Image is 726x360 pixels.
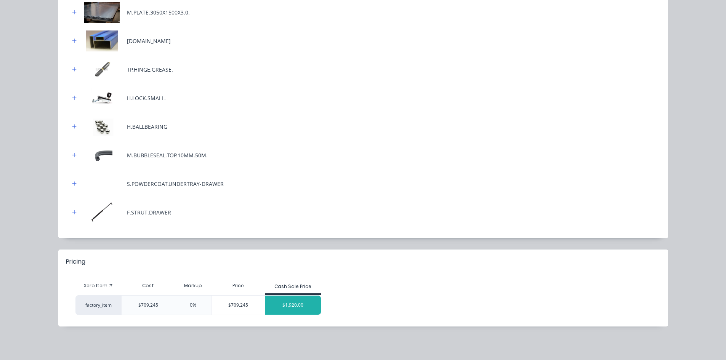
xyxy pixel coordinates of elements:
div: S.POWDERCOAT.UNDERTRAY-DRAWER [127,180,224,188]
img: M.BUBBLESEAL.TOP.10MM.50M. [83,145,121,166]
div: M.BUBBLESEAL.TOP.10MM.50M. [127,151,208,159]
div: 0% [175,295,212,315]
img: M.RHS.25X25X2.BLUE [83,30,121,51]
div: M.PLATE.3050X1500X3.0. [127,8,190,16]
div: Xero Item # [75,278,121,293]
img: H.LOCK.SMALL. [83,88,121,109]
div: F.STRUT.DRAWER [127,208,171,216]
div: $709.245 [212,296,265,315]
img: M.PLATE.3050X1500X3.0. [83,2,121,23]
div: Pricing [66,257,85,266]
div: $709.245 [121,295,175,315]
div: H.LOCK.SMALL. [127,94,166,102]
img: TP.HINGE.GREASE. [83,59,121,80]
div: TP.HINGE.GREASE. [127,66,173,74]
div: Markup [175,278,212,293]
div: Cash Sale Price [274,283,311,290]
div: Cost [121,278,175,293]
div: $1,920.00 [265,296,321,315]
div: H.BALLBEARING [127,123,167,131]
div: Price [211,278,265,293]
div: [DOMAIN_NAME] [127,37,171,45]
img: H.BALLBEARING [83,116,121,137]
img: F.STRUT.DRAWER [83,202,121,223]
div: factory_item [75,295,121,315]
